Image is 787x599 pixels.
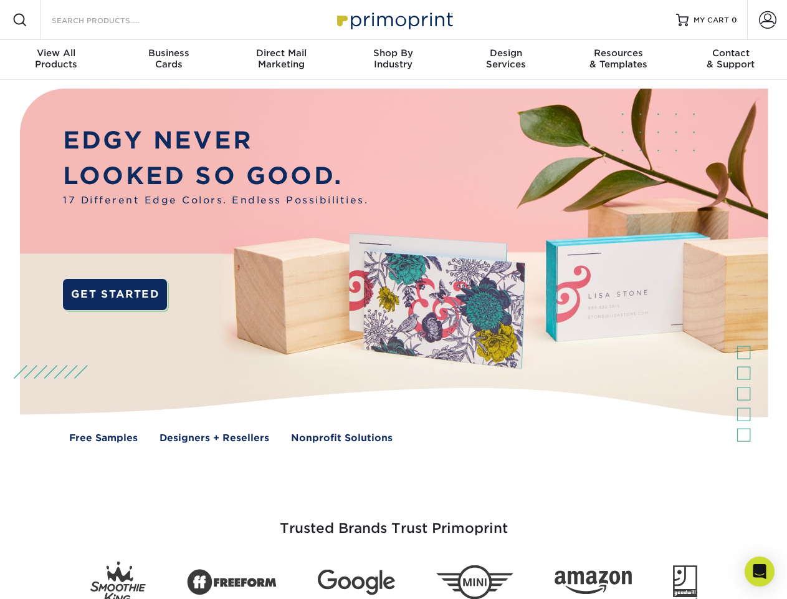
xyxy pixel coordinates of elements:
div: Industry [337,47,449,70]
p: EDGY NEVER [63,123,368,158]
a: BusinessCards [112,40,224,80]
span: Direct Mail [225,47,337,59]
div: Open Intercom Messenger [745,557,775,587]
img: Amazon [555,571,632,595]
a: Designers + Resellers [160,431,269,446]
span: 0 [732,16,737,24]
div: Marketing [225,47,337,70]
div: & Support [675,47,787,70]
img: Google [318,570,395,595]
input: SEARCH PRODUCTS..... [50,12,172,27]
a: DesignServices [450,40,562,80]
a: Nonprofit Solutions [291,431,393,446]
div: Cards [112,47,224,70]
img: Goodwill [673,565,697,599]
a: Shop ByIndustry [337,40,449,80]
div: & Templates [562,47,674,70]
div: Services [450,47,562,70]
h3: Trusted Brands Trust Primoprint [29,490,758,552]
a: Contact& Support [675,40,787,80]
span: MY CART [694,15,729,26]
span: Shop By [337,47,449,59]
p: LOOKED SO GOOD. [63,158,368,194]
a: Free Samples [69,431,138,446]
iframe: Google Customer Reviews [3,561,106,595]
span: Resources [562,47,674,59]
span: 17 Different Edge Colors. Endless Possibilities. [63,193,368,208]
span: Business [112,47,224,59]
a: Resources& Templates [562,40,674,80]
img: Primoprint [331,6,456,33]
a: GET STARTED [63,279,167,310]
span: Design [450,47,562,59]
a: Direct MailMarketing [225,40,337,80]
span: Contact [675,47,787,59]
